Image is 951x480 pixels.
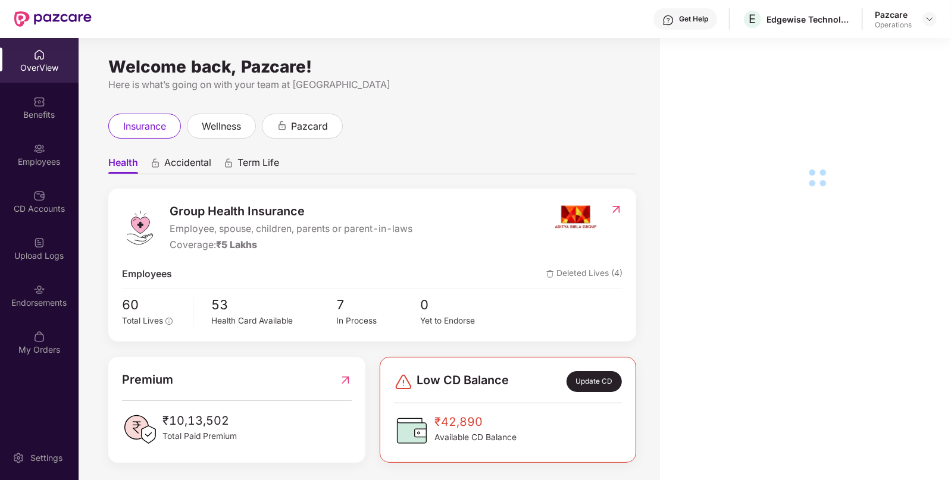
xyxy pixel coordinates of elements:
[223,158,234,168] div: animation
[337,315,420,328] div: In Process
[567,371,622,391] div: Update CD
[33,96,45,108] img: svg+xml;base64,PHN2ZyBpZD0iQmVuZWZpdHMiIHhtbG5zPSJodHRwOi8vd3d3LnczLm9yZy8yMDAwL3N2ZyIgd2lkdGg9Ij...
[108,77,636,92] div: Here is what’s going on with your team at [GEOGRAPHIC_DATA]
[14,11,92,27] img: New Pazcare Logo
[679,14,708,24] div: Get Help
[237,156,279,174] span: Term Life
[170,222,412,237] span: Employee, spouse, children, parents or parent-in-laws
[165,318,173,325] span: info-circle
[925,14,934,24] img: svg+xml;base64,PHN2ZyBpZD0iRHJvcGRvd24tMzJ4MzIiIHhtbG5zPSJodHRwOi8vd3d3LnczLm9yZy8yMDAwL3N2ZyIgd2...
[122,412,158,447] img: PaidPremiumIcon
[417,371,509,391] span: Low CD Balance
[394,413,430,448] img: CDBalanceIcon
[170,238,412,253] div: Coverage:
[33,143,45,155] img: svg+xml;base64,PHN2ZyBpZD0iRW1wbG95ZWVzIiB4bWxucz0iaHR0cDovL3d3dy53My5vcmcvMjAwMC9zdmciIHdpZHRoPS...
[33,331,45,343] img: svg+xml;base64,PHN2ZyBpZD0iTXlfT3JkZXJzIiBkYXRhLW5hbWU9Ik15IE9yZGVycyIgeG1sbnM9Imh0dHA6Ly93d3cudz...
[211,315,336,328] div: Health Card Available
[170,202,412,221] span: Group Health Insurance
[434,431,517,444] span: Available CD Balance
[546,270,554,278] img: deleteIcon
[546,267,622,282] span: Deleted Lives (4)
[553,202,598,232] img: insurerIcon
[33,237,45,249] img: svg+xml;base64,PHN2ZyBpZD0iVXBsb2FkX0xvZ3MiIGRhdGEtbmFtZT0iVXBsb2FkIExvZ3MiIHhtbG5zPSJodHRwOi8vd3...
[12,452,24,464] img: svg+xml;base64,PHN2ZyBpZD0iU2V0dGluZy0yMHgyMCIgeG1sbnM9Imh0dHA6Ly93d3cudzMub3JnLzIwMDAvc3ZnIiB3aW...
[162,430,237,443] span: Total Paid Premium
[434,413,517,431] span: ₹42,890
[767,14,850,25] div: Edgewise Technologies Private Limited
[277,120,287,131] div: animation
[122,371,173,389] span: Premium
[420,294,503,315] span: 0
[749,12,756,26] span: E
[291,119,328,134] span: pazcard
[122,294,184,315] span: 60
[875,9,912,20] div: Pazcare
[339,371,352,389] img: RedirectIcon
[108,62,636,71] div: Welcome back, Pazcare!
[211,294,336,315] span: 53
[33,190,45,202] img: svg+xml;base64,PHN2ZyBpZD0iQ0RfQWNjb3VudHMiIGRhdGEtbmFtZT0iQ0QgQWNjb3VudHMiIHhtbG5zPSJodHRwOi8vd3...
[875,20,912,30] div: Operations
[337,294,420,315] span: 7
[162,412,237,430] span: ₹10,13,502
[394,372,413,391] img: svg+xml;base64,PHN2ZyBpZD0iRGFuZ2VyLTMyeDMyIiB4bWxucz0iaHR0cDovL3d3dy53My5vcmcvMjAwMC9zdmciIHdpZH...
[610,203,622,215] img: RedirectIcon
[123,119,166,134] span: insurance
[122,267,172,282] span: Employees
[662,14,674,26] img: svg+xml;base64,PHN2ZyBpZD0iSGVscC0zMngzMiIgeG1sbnM9Imh0dHA6Ly93d3cudzMub3JnLzIwMDAvc3ZnIiB3aWR0aD...
[420,315,503,328] div: Yet to Endorse
[216,239,257,250] span: ₹5 Lakhs
[122,316,163,325] span: Total Lives
[122,210,158,246] img: logo
[150,158,161,168] div: animation
[33,49,45,61] img: svg+xml;base64,PHN2ZyBpZD0iSG9tZSIgeG1sbnM9Imh0dHA6Ly93d3cudzMub3JnLzIwMDAvc3ZnIiB3aWR0aD0iMjAiIG...
[164,156,211,174] span: Accidental
[33,284,45,296] img: svg+xml;base64,PHN2ZyBpZD0iRW5kb3JzZW1lbnRzIiB4bWxucz0iaHR0cDovL3d3dy53My5vcmcvMjAwMC9zdmciIHdpZH...
[27,452,66,464] div: Settings
[108,156,138,174] span: Health
[202,119,241,134] span: wellness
